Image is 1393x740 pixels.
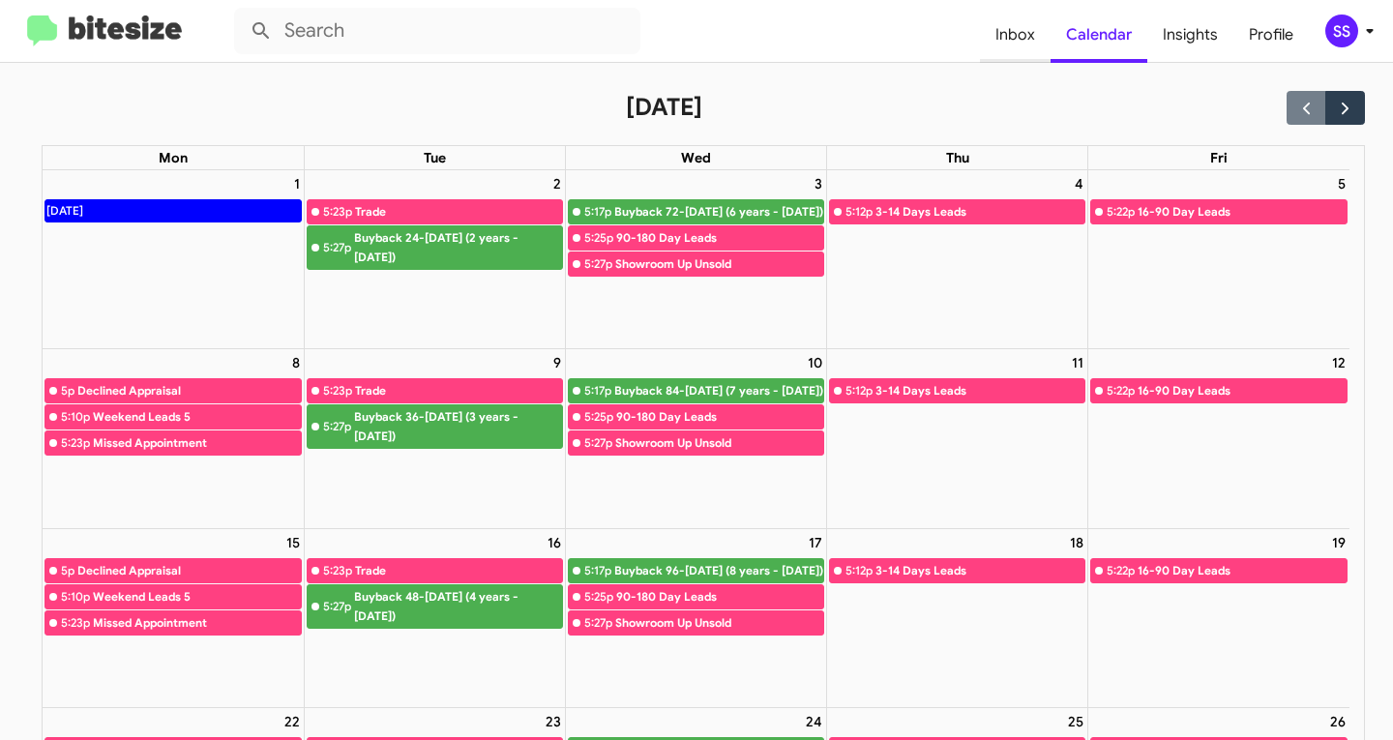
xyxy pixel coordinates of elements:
a: Monday [155,146,192,169]
div: 5:23p [323,381,352,400]
a: September 15, 2025 [282,529,304,556]
div: 3-14 Days Leads [875,381,1084,400]
div: Trade [355,202,562,222]
div: 3-14 Days Leads [875,202,1084,222]
div: 5:17p [584,381,611,400]
td: September 19, 2025 [1088,528,1349,707]
div: 90-180 Day Leads [616,587,823,607]
div: 5:27p [323,238,351,257]
td: September 16, 2025 [304,528,565,707]
div: 5:27p [323,417,351,436]
a: September 8, 2025 [288,349,304,376]
a: September 5, 2025 [1334,170,1349,197]
div: 5:17p [584,202,611,222]
div: 5:23p [323,561,352,580]
td: September 17, 2025 [566,528,827,707]
td: September 8, 2025 [43,349,304,528]
a: Wednesday [677,146,715,169]
a: Inbox [980,7,1051,63]
div: 5:27p [584,254,612,274]
a: September 2, 2025 [549,170,565,197]
a: September 3, 2025 [811,170,826,197]
div: 5:22p [1107,561,1135,580]
td: September 10, 2025 [566,349,827,528]
a: September 16, 2025 [544,529,565,556]
td: September 3, 2025 [566,170,827,349]
td: September 9, 2025 [304,349,565,528]
div: Buyback 84-[DATE] (7 years - [DATE]) [614,381,823,400]
div: 5:22p [1107,202,1135,222]
div: 5:27p [584,613,612,633]
td: September 18, 2025 [827,528,1088,707]
a: September 18, 2025 [1066,529,1087,556]
a: September 26, 2025 [1326,708,1349,735]
div: 5:10p [61,587,90,607]
div: Missed Appointment [93,433,301,453]
div: Buyback 24-[DATE] (2 years - [DATE]) [354,228,562,267]
div: 90-180 Day Leads [616,407,823,427]
div: Missed Appointment [93,613,301,633]
span: Insights [1147,7,1233,63]
a: Calendar [1051,7,1147,63]
div: 16-90 Day Leads [1138,561,1347,580]
td: September 15, 2025 [43,528,304,707]
div: 5:27p [323,597,351,616]
div: 5:23p [323,202,352,222]
div: Weekend Leads 5 [93,407,301,427]
a: September 17, 2025 [805,529,826,556]
div: [DATE] [45,200,84,222]
div: 5:12p [845,202,873,222]
h2: [DATE] [626,92,702,123]
a: Profile [1233,7,1309,63]
a: September 1, 2025 [290,170,304,197]
a: September 9, 2025 [549,349,565,376]
div: 5:12p [845,381,873,400]
td: September 5, 2025 [1088,170,1349,349]
div: Declined Appraisal [77,381,301,400]
a: September 24, 2025 [802,708,826,735]
a: Tuesday [420,146,450,169]
div: Weekend Leads 5 [93,587,301,607]
a: September 10, 2025 [804,349,826,376]
td: September 1, 2025 [43,170,304,349]
div: 16-90 Day Leads [1138,381,1347,400]
div: 5p [61,561,74,580]
a: September 12, 2025 [1328,349,1349,376]
button: SS [1309,15,1372,47]
div: Buyback 36-[DATE] (3 years - [DATE]) [354,407,562,446]
a: September 25, 2025 [1064,708,1087,735]
div: 5:17p [584,561,611,580]
div: Showroom Up Unsold [615,613,823,633]
a: September 4, 2025 [1071,170,1087,197]
div: Buyback 48-[DATE] (4 years - [DATE]) [354,587,562,626]
input: Search [234,8,640,54]
a: September 22, 2025 [281,708,304,735]
div: 3-14 Days Leads [875,561,1084,580]
div: Buyback 72-[DATE] (6 years - [DATE]) [614,202,823,222]
td: September 4, 2025 [827,170,1088,349]
div: 5p [61,381,74,400]
div: Showroom Up Unsold [615,254,823,274]
div: 5:25p [584,407,613,427]
a: Friday [1206,146,1231,169]
div: 5:12p [845,561,873,580]
a: September 19, 2025 [1328,529,1349,556]
div: 5:22p [1107,381,1135,400]
a: Thursday [942,146,973,169]
div: 90-180 Day Leads [616,228,823,248]
div: 5:23p [61,613,90,633]
a: September 23, 2025 [542,708,565,735]
td: September 2, 2025 [304,170,565,349]
div: Declined Appraisal [77,561,301,580]
div: 16-90 Day Leads [1138,202,1347,222]
div: 5:25p [584,587,613,607]
div: SS [1325,15,1358,47]
td: September 11, 2025 [827,349,1088,528]
button: Next month [1325,91,1365,125]
div: 5:25p [584,228,613,248]
div: Showroom Up Unsold [615,433,823,453]
a: September 11, 2025 [1068,349,1087,376]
